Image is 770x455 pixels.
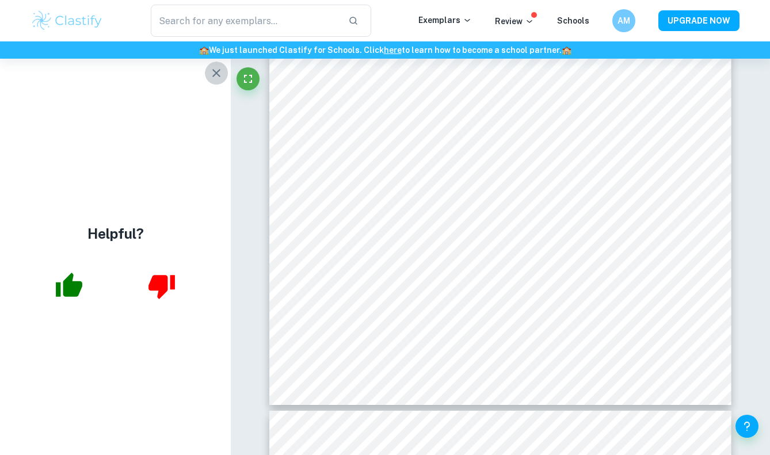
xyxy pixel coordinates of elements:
input: Search for any exemplars... [151,5,339,37]
a: here [384,45,402,55]
a: Schools [557,16,589,25]
span: 🏫 [199,45,209,55]
span: 🏫 [562,45,571,55]
h6: AM [617,14,631,27]
p: Review [495,15,534,28]
h4: Helpful? [87,223,144,244]
p: Exemplars [418,14,472,26]
button: AM [612,9,635,32]
button: Fullscreen [237,67,260,90]
img: Clastify logo [31,9,104,32]
button: UPGRADE NOW [658,10,739,31]
h6: We just launched Clastify for Schools. Click to learn how to become a school partner. [2,44,768,56]
button: Help and Feedback [735,415,758,438]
